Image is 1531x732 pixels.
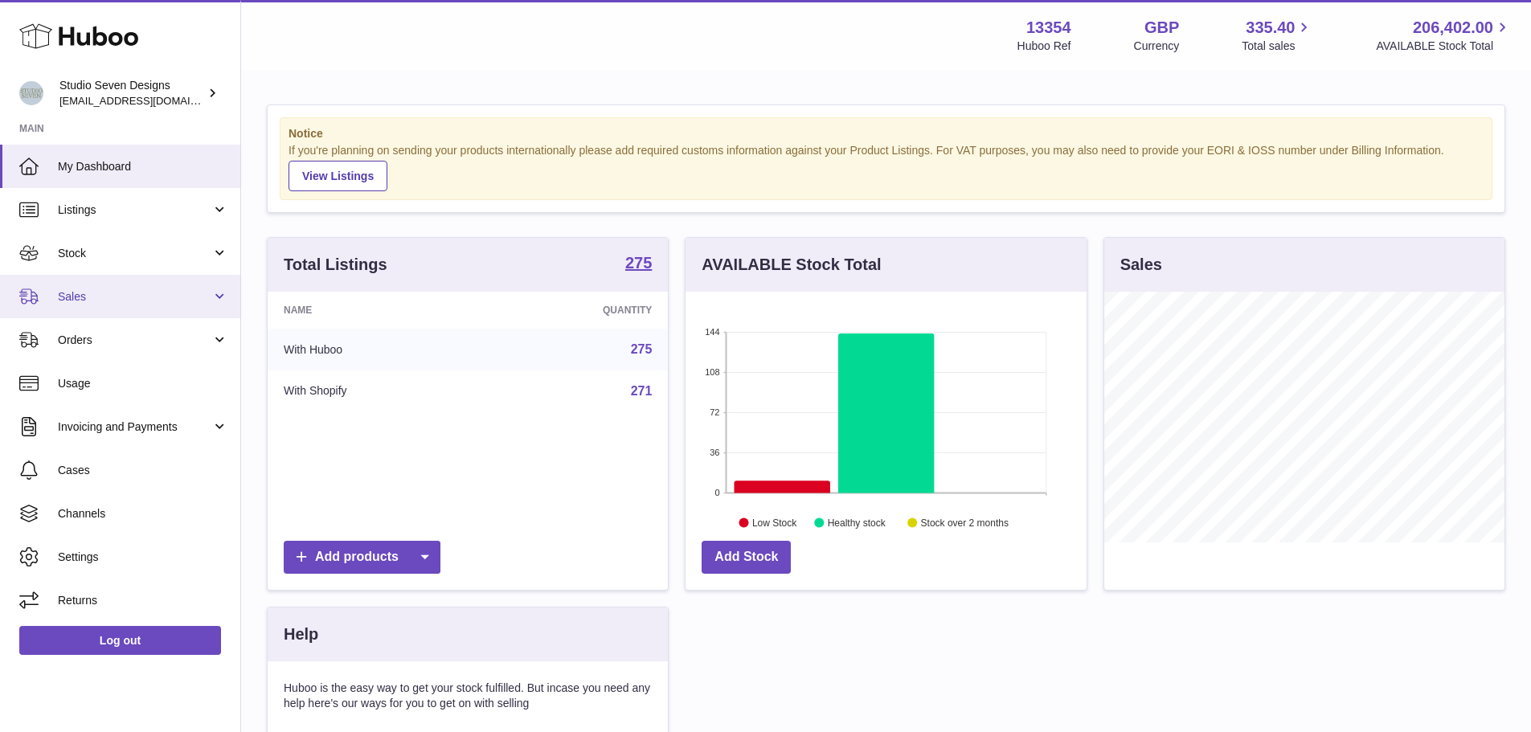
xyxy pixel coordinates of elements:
strong: 275 [625,255,652,271]
span: Usage [58,376,228,391]
td: With Huboo [268,329,484,370]
h3: Help [284,624,318,645]
strong: Notice [289,126,1484,141]
text: 108 [705,367,719,377]
img: internalAdmin-13354@internal.huboo.com [19,81,43,105]
td: With Shopify [268,370,484,412]
h3: Sales [1120,254,1162,276]
span: Channels [58,506,228,521]
a: 335.40 Total sales [1242,17,1313,54]
text: Low Stock [752,517,797,528]
div: Currency [1134,39,1180,54]
th: Quantity [484,292,669,329]
span: Returns [58,593,228,608]
a: Add products [284,541,440,574]
span: [EMAIL_ADDRESS][DOMAIN_NAME] [59,94,236,107]
span: Settings [58,550,228,565]
text: 72 [710,407,720,417]
text: 144 [705,327,719,337]
a: 271 [631,384,653,398]
div: If you're planning on sending your products internationally please add required customs informati... [289,143,1484,191]
text: Stock over 2 months [921,517,1009,528]
th: Name [268,292,484,329]
div: Huboo Ref [1017,39,1071,54]
h3: Total Listings [284,254,387,276]
a: Add Stock [702,541,791,574]
text: Healthy stock [828,517,886,528]
span: AVAILABLE Stock Total [1376,39,1512,54]
a: 206,402.00 AVAILABLE Stock Total [1376,17,1512,54]
span: Orders [58,333,211,348]
strong: GBP [1144,17,1179,39]
strong: 13354 [1026,17,1071,39]
span: Listings [58,202,211,218]
a: View Listings [289,161,387,191]
span: Invoicing and Payments [58,419,211,435]
a: Log out [19,626,221,655]
span: Total sales [1242,39,1313,54]
span: 206,402.00 [1413,17,1493,39]
span: Cases [58,463,228,478]
p: Huboo is the easy way to get your stock fulfilled. But incase you need any help here's our ways f... [284,681,652,711]
span: Sales [58,289,211,305]
text: 36 [710,448,720,457]
a: 275 [631,342,653,356]
text: 0 [715,488,720,497]
a: 275 [625,255,652,274]
span: My Dashboard [58,159,228,174]
span: Stock [58,246,211,261]
span: 335.40 [1246,17,1295,39]
div: Studio Seven Designs [59,78,204,108]
h3: AVAILABLE Stock Total [702,254,881,276]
